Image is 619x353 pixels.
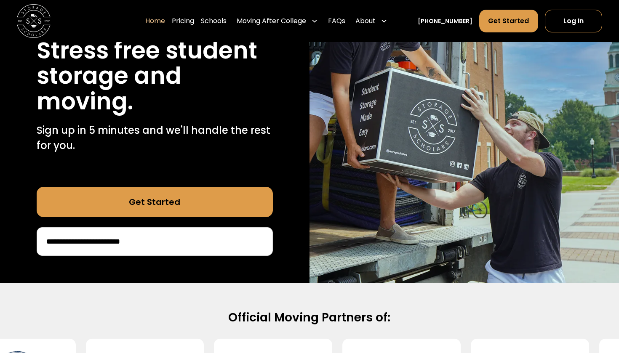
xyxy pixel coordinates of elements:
[39,310,579,326] h2: Official Moving Partners of:
[418,17,472,26] a: [PHONE_NUMBER]
[37,123,273,153] p: Sign up in 5 minutes and we'll handle the rest for you.
[37,38,273,114] h1: Stress free student storage and moving.
[37,187,273,217] a: Get Started
[237,16,306,26] div: Moving After College
[545,10,602,32] a: Log In
[352,9,391,33] div: About
[17,4,51,38] img: Storage Scholars main logo
[479,10,538,32] a: Get Started
[355,16,376,26] div: About
[145,9,165,33] a: Home
[17,4,51,38] a: home
[201,9,227,33] a: Schools
[233,9,321,33] div: Moving After College
[172,9,194,33] a: Pricing
[328,9,345,33] a: FAQs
